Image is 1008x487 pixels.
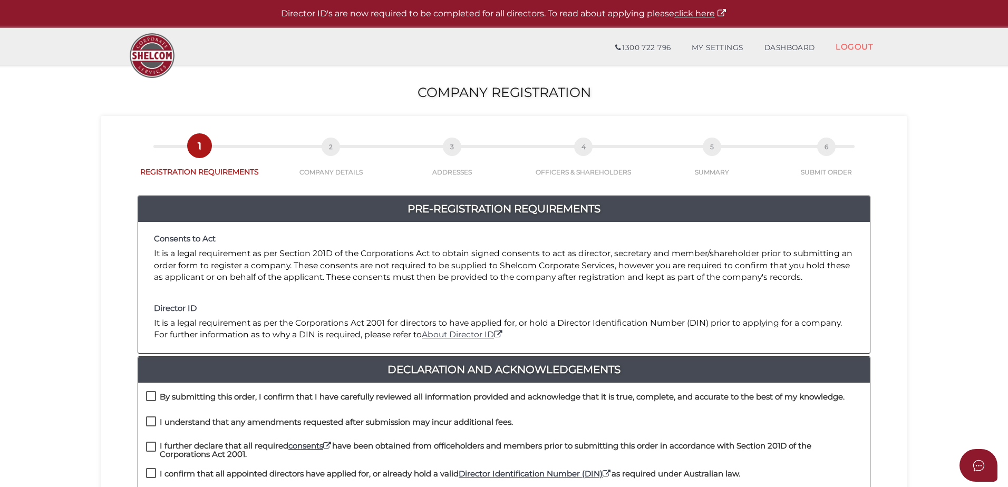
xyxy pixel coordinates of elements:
[390,149,514,177] a: 3ADDRESSES
[754,37,826,59] a: DASHBOARD
[674,8,727,18] a: click here
[138,200,870,217] a: Pre-Registration Requirements
[288,441,332,451] a: consents
[825,36,884,57] a: LOGOUT
[574,138,593,156] span: 4
[160,470,740,479] h4: I confirm that all appointed directors have applied for, or already hold a valid as required unde...
[653,149,772,177] a: 5SUMMARY
[422,329,503,339] a: About Director ID
[514,149,653,177] a: 4OFFICERS & SHAREHOLDERS
[26,8,982,20] p: Director ID's are now required to be completed for all directors. To read about applying please
[160,442,862,459] h4: I further declare that all required have been obtained from officeholders and members prior to su...
[605,37,681,59] a: 1300 722 796
[138,361,870,378] a: Declaration And Acknowledgements
[160,393,845,402] h4: By submitting this order, I confirm that I have carefully reviewed all information provided and a...
[771,149,881,177] a: 6SUBMIT ORDER
[154,304,854,313] h4: Director ID
[154,248,854,283] p: It is a legal requirement as per Section 201D of the Corporations Act to obtain signed consents t...
[272,149,391,177] a: 2COMPANY DETAILS
[124,28,180,83] img: Logo
[817,138,836,156] span: 6
[127,148,272,177] a: 1REGISTRATION REQUIREMENTS
[154,317,854,341] p: It is a legal requirement as per the Corporations Act 2001 for directors to have applied for, or ...
[459,469,612,479] a: Director Identification Number (DIN)
[160,418,513,427] h4: I understand that any amendments requested after submission may incur additional fees.
[322,138,340,156] span: 2
[443,138,461,156] span: 3
[154,235,854,244] h4: Consents to Act
[681,37,754,59] a: MY SETTINGS
[190,137,209,155] span: 1
[959,449,997,482] button: Open asap
[703,138,721,156] span: 5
